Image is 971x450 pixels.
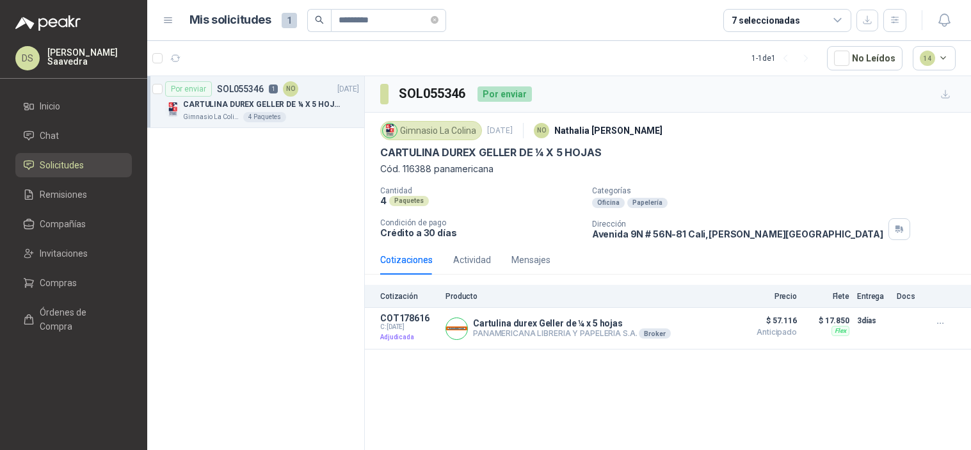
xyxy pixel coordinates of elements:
a: Inicio [15,94,132,118]
span: Chat [40,129,59,143]
p: Dirección [592,220,883,229]
a: Chat [15,124,132,148]
p: Cód. 116388 panamericana [380,162,956,176]
span: Órdenes de Compra [40,305,120,333]
button: 14 [913,46,956,70]
a: Por enviarSOL0553461NO[DATE] Company LogoCARTULINA DUREX GELLER DE ¼ X 5 HOJASGimnasio La Colina4... [147,76,364,128]
p: Cotización [380,292,438,301]
p: Crédito a 30 días [380,227,582,238]
a: Compras [15,271,132,295]
span: Compras [40,276,77,290]
div: Actividad [453,253,491,267]
div: 4 Paquetes [243,112,286,122]
p: Categorías [592,186,966,195]
h1: Mis solicitudes [189,11,271,29]
div: NO [534,123,549,138]
p: $ 17.850 [805,313,849,328]
div: Por enviar [165,81,212,97]
div: Gimnasio La Colina [380,121,482,140]
a: Solicitudes [15,153,132,177]
p: Producto [445,292,725,301]
p: 1 [269,84,278,93]
p: PANAMERICANA LIBRERIA Y PAPELERIA S.A. [473,328,671,339]
p: Entrega [857,292,889,301]
div: 1 - 1 de 1 [751,48,817,68]
p: Adjudicada [380,331,438,344]
span: Inicio [40,99,60,113]
h3: SOL055346 [399,84,467,104]
p: Avenida 9N # 56N-81 Cali , [PERSON_NAME][GEOGRAPHIC_DATA] [592,229,883,239]
p: Nathalia [PERSON_NAME] [554,124,662,138]
img: Company Logo [446,318,467,339]
p: CARTULINA DUREX GELLER DE ¼ X 5 HOJAS [183,99,342,111]
a: Compañías [15,212,132,236]
p: Cartulina durex Geller de ¼ x 5 hojas [473,318,671,328]
div: Cotizaciones [380,253,433,267]
span: Compañías [40,217,86,231]
img: Company Logo [165,102,181,117]
p: SOL055346 [217,84,264,93]
p: Condición de pago [380,218,582,227]
button: No Leídos [827,46,903,70]
div: Broker [639,328,670,339]
span: Solicitudes [40,158,84,172]
p: 3 días [857,313,889,328]
p: Docs [897,292,922,301]
p: Flete [805,292,849,301]
a: Órdenes de Compra [15,300,132,339]
span: close-circle [431,14,438,26]
span: $ 57.116 [733,313,797,328]
div: Flex [831,326,849,336]
span: close-circle [431,16,438,24]
div: Paquetes [389,196,429,206]
span: Remisiones [40,188,87,202]
p: Gimnasio La Colina [183,112,241,122]
img: Company Logo [383,124,397,138]
p: [DATE] [487,125,513,137]
div: NO [283,81,298,97]
span: search [315,15,324,24]
p: CARTULINA DUREX GELLER DE ¼ X 5 HOJAS [380,146,601,159]
span: 1 [282,13,297,28]
div: Mensajes [511,253,550,267]
img: Logo peakr [15,15,81,31]
p: [PERSON_NAME] Saavedra [47,48,132,66]
div: DS [15,46,40,70]
span: Anticipado [733,328,797,336]
div: Oficina [592,198,625,208]
a: Remisiones [15,182,132,207]
div: 7 seleccionadas [732,13,800,28]
span: Invitaciones [40,246,88,261]
p: Cantidad [380,186,582,195]
p: [DATE] [337,83,359,95]
p: 4 [380,195,387,206]
p: COT178616 [380,313,438,323]
p: Precio [733,292,797,301]
div: Papelería [627,198,668,208]
a: Invitaciones [15,241,132,266]
div: Por enviar [477,86,532,102]
span: C: [DATE] [380,323,438,331]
